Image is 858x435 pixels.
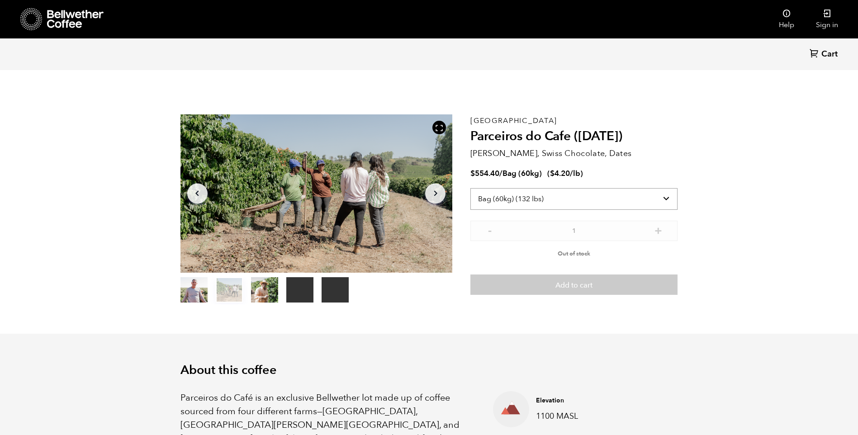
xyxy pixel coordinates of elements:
[322,277,349,303] video: Your browser does not support the video tag.
[550,168,570,179] bdi: 4.20
[286,277,313,303] video: Your browser does not support the video tag.
[484,225,495,234] button: -
[570,168,580,179] span: /lb
[558,250,590,258] span: Out of stock
[470,274,678,295] button: Add to cart
[536,396,664,405] h4: Elevation
[502,168,542,179] span: Bag (60kg)
[470,147,678,160] p: [PERSON_NAME], Swiss Chocolate, Dates
[536,410,664,422] p: 1100 MASL
[653,225,664,234] button: +
[550,168,555,179] span: $
[821,49,838,60] span: Cart
[180,363,678,378] h2: About this coffee
[470,129,678,144] h2: Parceiros do Cafe ([DATE])
[499,168,502,179] span: /
[470,168,475,179] span: $
[810,48,840,61] a: Cart
[547,168,583,179] span: ( )
[470,168,499,179] bdi: 554.40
